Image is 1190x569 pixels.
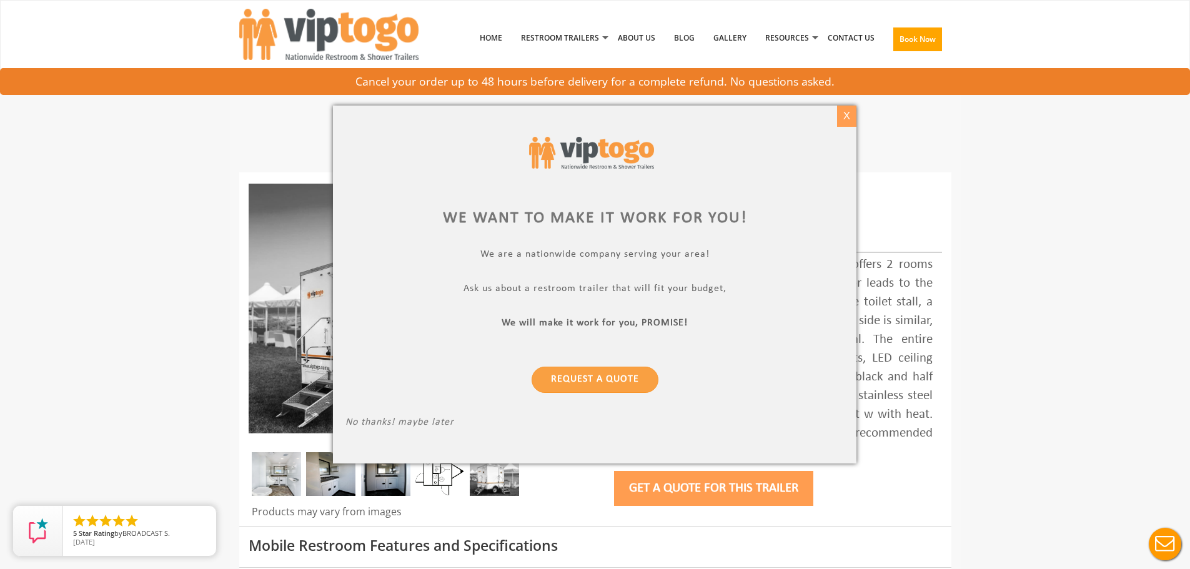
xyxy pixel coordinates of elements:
span: 5 [73,528,77,538]
a: Request a Quote [532,367,658,393]
img: viptogo logo [529,137,654,169]
li:  [124,513,139,528]
div: We want to make it work for you! [345,207,844,230]
span: [DATE] [73,537,95,547]
p: Ask us about a restroom trailer that will fit your budget, [345,283,844,297]
span: BROADCAST S. [122,528,170,538]
span: Star Rating [79,528,114,538]
img: Review Rating [26,518,51,543]
span: by [73,530,206,538]
li:  [98,513,113,528]
li:  [111,513,126,528]
b: We will make it work for you, PROMISE! [502,318,688,328]
li:  [85,513,100,528]
button: Live Chat [1140,519,1190,569]
li:  [72,513,87,528]
div: X [837,106,856,127]
p: We are a nationwide company serving your area! [345,249,844,263]
p: No thanks! maybe later [345,417,844,431]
